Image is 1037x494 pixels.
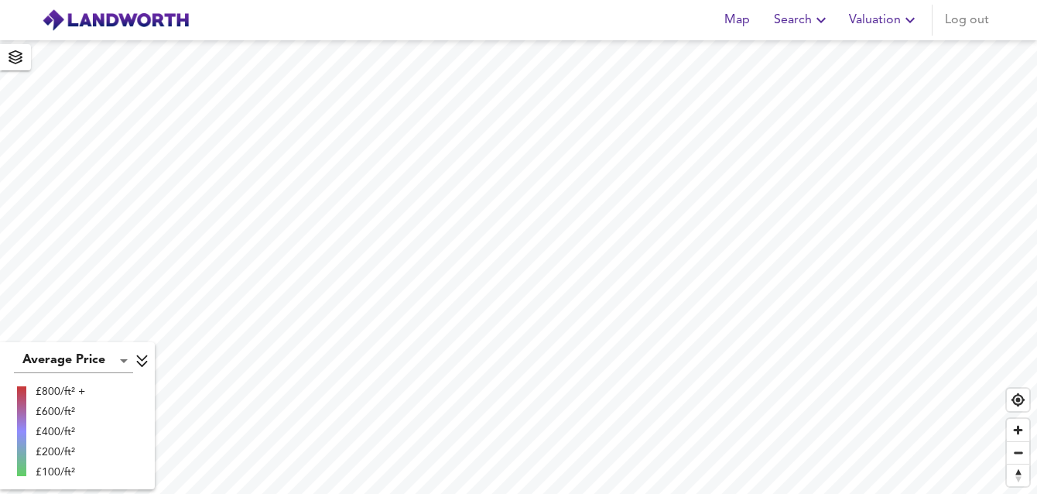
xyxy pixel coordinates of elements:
div: £200/ft² [36,444,85,460]
button: Search [768,5,837,36]
span: Map [718,9,755,31]
span: Search [774,9,830,31]
div: £600/ft² [36,404,85,420]
button: Zoom out [1007,441,1029,464]
button: Zoom in [1007,419,1029,441]
span: Reset bearing to north [1007,465,1029,486]
div: Average Price [14,348,133,373]
button: Find my location [1007,389,1029,411]
div: £800/ft² + [36,384,85,400]
button: Reset bearing to north [1007,464,1029,486]
span: Zoom out [1007,442,1029,464]
button: Valuation [843,5,926,36]
span: Valuation [849,9,919,31]
span: Log out [945,9,989,31]
div: £400/ft² [36,424,85,440]
div: £100/ft² [36,465,85,480]
button: Map [712,5,761,36]
img: logo [42,9,190,32]
button: Log out [939,5,995,36]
